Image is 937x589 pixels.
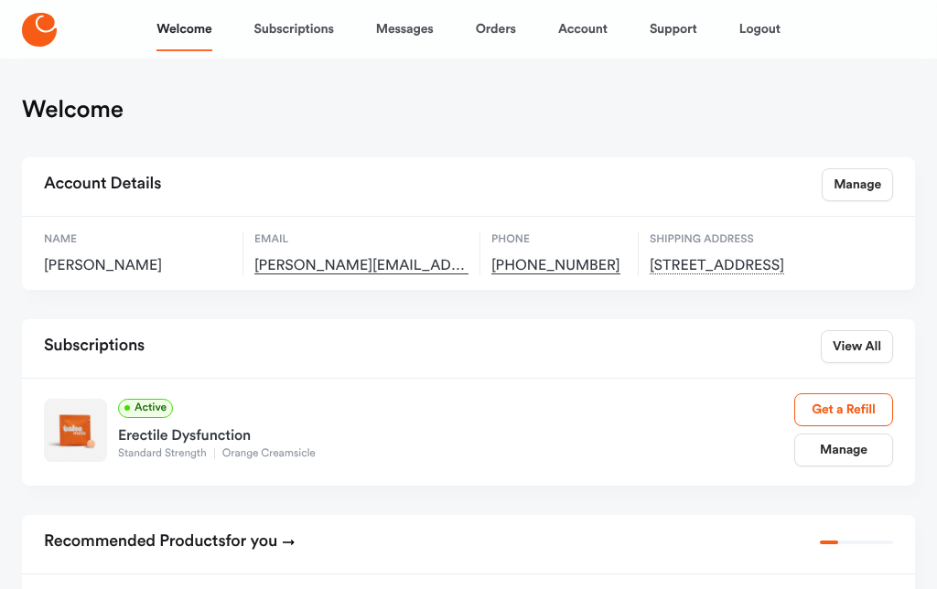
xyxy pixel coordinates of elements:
span: Name [44,231,232,248]
a: Welcome [156,7,211,51]
a: View All [821,330,893,363]
span: Orange Creamsicle [214,448,323,459]
h2: Account Details [44,168,161,201]
span: Darryl.edmonds1@gmail.com [254,257,468,275]
img: Standard Strength [44,399,107,462]
a: Manage [822,168,893,201]
a: Logout [739,7,781,51]
h2: Recommended Products [44,526,296,559]
span: Active [118,399,173,418]
a: Account [558,7,608,51]
a: Subscriptions [254,7,334,51]
span: Standard Strength [118,448,214,459]
span: Email [254,231,468,248]
span: Shipping Address [650,231,846,248]
a: Orders [476,7,516,51]
a: Get a Refill [794,393,893,426]
h1: Welcome [22,95,124,124]
span: for you [226,533,278,550]
span: Phone [491,231,627,248]
a: Erectile DysfunctionStandard StrengthOrange Creamsicle [118,418,794,462]
a: Messages [376,7,434,51]
h2: Subscriptions [44,330,145,363]
a: Manage [794,434,893,466]
span: [PERSON_NAME] [44,257,232,275]
span: 602 Post Oak Circle, Brentwood, US, 37027 [650,257,846,275]
div: Erectile Dysfunction [118,418,794,447]
a: Support [650,7,697,51]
